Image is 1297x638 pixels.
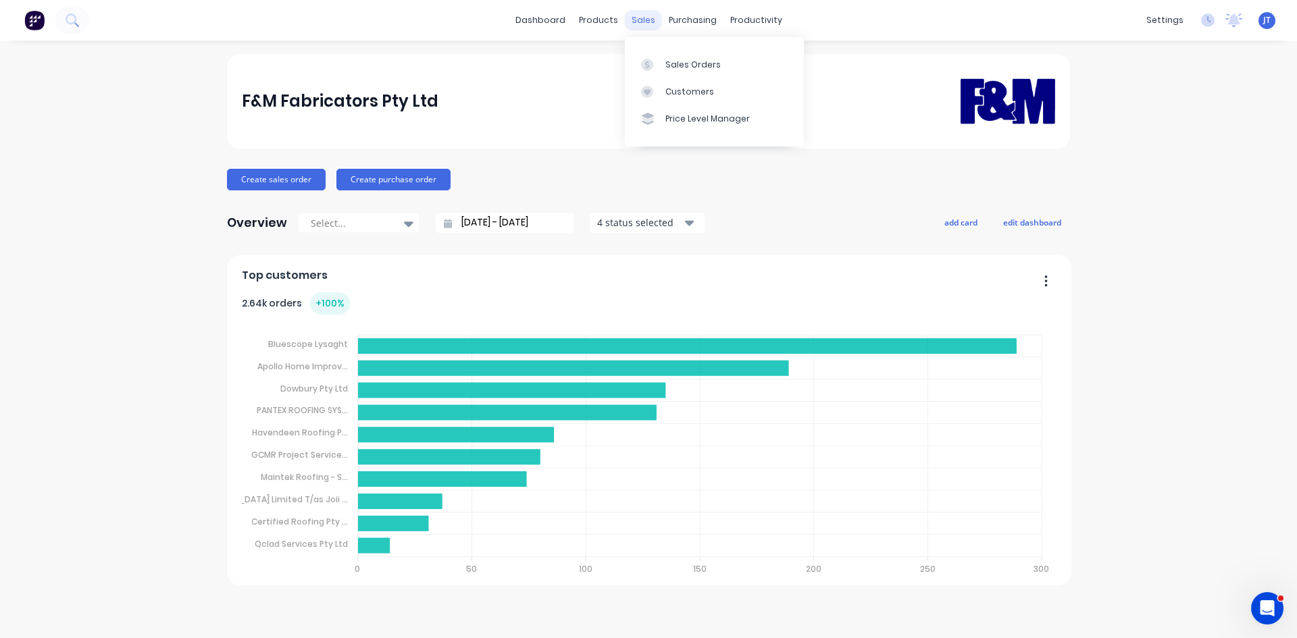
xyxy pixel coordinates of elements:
[936,213,986,231] button: add card
[466,563,477,575] tspan: 50
[806,563,821,575] tspan: 200
[227,209,287,236] div: Overview
[24,10,45,30] img: Factory
[268,338,348,350] tspan: Bluescope Lysaght
[1034,563,1050,575] tspan: 300
[255,538,348,550] tspan: Qclad Services Pty Ltd
[1251,592,1283,624] iframe: Intercom live chat
[662,10,723,30] div: purchasing
[242,292,350,315] div: 2.64k orders
[693,563,707,575] tspan: 150
[625,78,804,105] a: Customers
[280,382,348,394] tspan: Dowbury Pty Ltd
[509,10,572,30] a: dashboard
[665,113,750,125] div: Price Level Manager
[310,292,350,315] div: + 100 %
[242,88,438,115] div: F&M Fabricators Pty Ltd
[590,213,705,233] button: 4 status selected
[994,213,1070,231] button: edit dashboard
[625,10,662,30] div: sales
[176,494,348,505] tspan: [DEMOGRAPHIC_DATA] Limited T/as Joii ...
[665,59,721,71] div: Sales Orders
[625,105,804,132] a: Price Level Manager
[227,169,326,190] button: Create sales order
[961,59,1055,143] img: F&M Fabricators Pty Ltd
[665,86,714,98] div: Customers
[920,563,936,575] tspan: 250
[252,427,348,438] tspan: Havendeen Roofing P...
[579,563,592,575] tspan: 100
[723,10,789,30] div: productivity
[1263,14,1271,26] span: JT
[336,169,451,190] button: Create purchase order
[261,471,348,483] tspan: Maintek Roofing - S...
[625,51,804,78] a: Sales Orders
[251,516,348,527] tspan: Certified Roofing Pty ...
[572,10,625,30] div: products
[257,361,348,372] tspan: Apollo Home Improv...
[257,404,348,416] tspan: PANTEX ROOFING SYS...
[251,449,348,460] tspan: GCMR Project Service...
[1140,10,1190,30] div: settings
[597,215,682,230] div: 4 status selected
[242,267,328,284] span: Top customers
[355,563,360,575] tspan: 0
